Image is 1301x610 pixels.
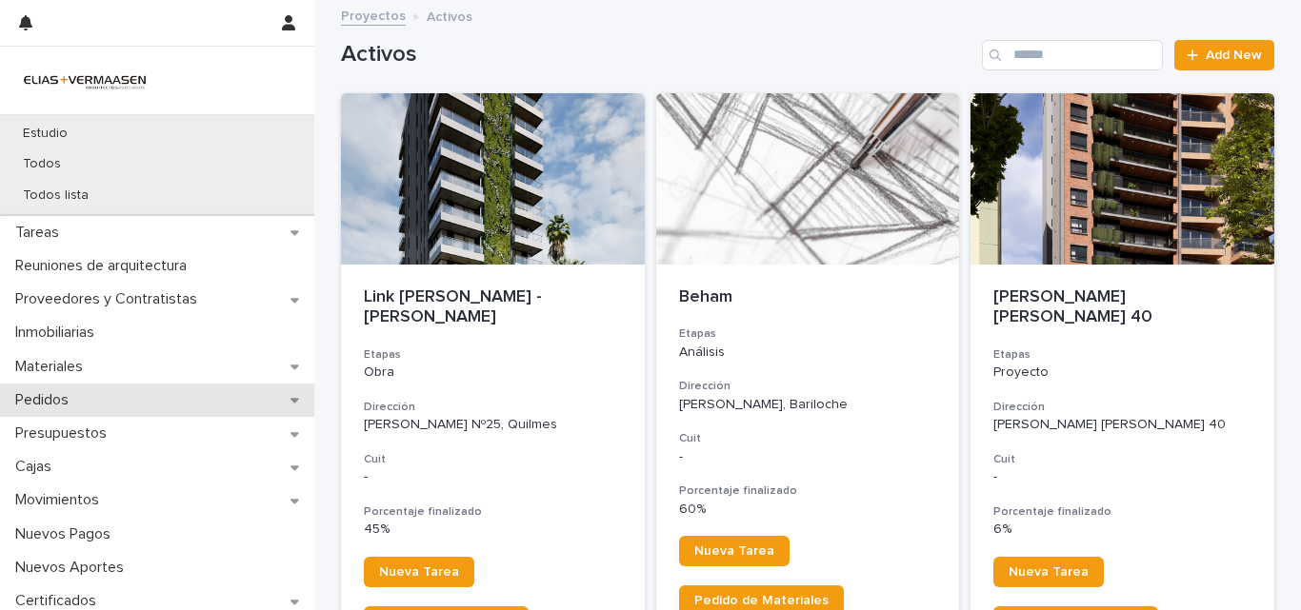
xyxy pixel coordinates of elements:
[679,483,937,499] h3: Porcentaje finalizado
[8,592,111,610] p: Certificados
[694,544,774,558] span: Nueva Tarea
[8,324,110,342] p: Inmobiliarias
[8,525,126,543] p: Nuevos Pagos
[364,400,622,415] h3: Dirección
[8,559,139,577] p: Nuevos Aportes
[993,521,1251,538] p: 6%
[8,224,74,242] p: Tareas
[993,469,1251,485] p: -
[679,536,790,566] a: Nueva Tarea
[993,417,1251,433] p: [PERSON_NAME] [PERSON_NAME] 40
[8,424,122,443] p: Presupuestos
[364,364,622,381] p: Obra
[364,469,622,485] p: -
[679,431,937,446] h3: Cuit
[341,41,974,69] h1: Activos
[1206,49,1262,62] span: Add New
[8,187,104,204] p: Todos lista
[993,504,1251,520] h3: Porcentaje finalizado
[8,290,212,308] p: Proveedores y Contratistas
[379,565,459,579] span: Nueva Tarea
[364,504,622,520] h3: Porcentaje finalizado
[679,287,937,308] p: Beham
[679,449,937,465] p: -
[679,326,937,342] h3: Etapas
[8,156,76,172] p: Todos
[8,358,98,376] p: Materiales
[982,40,1163,70] input: Search
[993,452,1251,467] h3: Cuit
[993,557,1104,587] a: Nueva Tarea
[993,364,1251,381] p: Proyecto
[993,287,1251,328] p: [PERSON_NAME] [PERSON_NAME] 40
[679,379,937,394] h3: Dirección
[364,287,622,328] p: Link [PERSON_NAME] - [PERSON_NAME]
[341,4,406,26] a: Proyectos
[364,557,474,587] a: Nueva Tarea
[364,347,622,363] h3: Etapas
[1009,565,1089,579] span: Nueva Tarea
[8,491,114,509] p: Movimientos
[8,126,83,142] p: Estudio
[15,61,154,99] img: HMeL2XKrRby6DNq2BZlM
[364,452,622,467] h3: Cuit
[679,397,937,413] p: [PERSON_NAME], Bariloche
[993,347,1251,363] h3: Etapas
[8,257,202,275] p: Reuniones de arquitectura
[694,594,829,607] span: Pedido de Materiales
[679,502,937,518] p: 60%
[993,400,1251,415] h3: Dirección
[364,521,622,538] p: 45%
[8,458,67,476] p: Cajas
[364,417,622,433] p: [PERSON_NAME] Nº25, Quilmes
[679,344,937,361] p: Análisis
[427,5,472,26] p: Activos
[1174,40,1274,70] a: Add New
[8,391,84,409] p: Pedidos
